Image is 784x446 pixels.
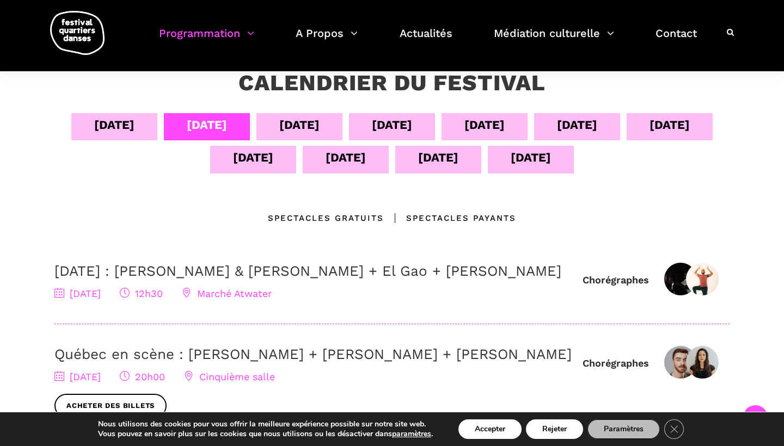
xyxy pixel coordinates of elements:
[94,115,134,134] div: [DATE]
[54,371,101,382] span: [DATE]
[583,357,649,369] div: Chorégraphes
[664,263,697,295] img: Athena Lucie Assamba & Leah Danga
[664,419,684,439] button: Close GDPR Cookie Banner
[557,115,597,134] div: [DATE]
[98,429,433,439] p: Vous pouvez en savoir plus sur les cookies que nous utilisons ou les désactiver dans .
[650,115,690,134] div: [DATE]
[494,24,614,56] a: Médiation culturelle
[372,115,412,134] div: [DATE]
[656,24,697,56] a: Contact
[296,24,358,56] a: A Propos
[120,371,165,382] span: 20h00
[54,394,167,418] a: Acheter des billets
[120,288,163,299] span: 12h30
[392,429,431,439] button: paramètres
[418,148,458,167] div: [DATE]
[54,288,101,299] span: [DATE]
[526,419,583,439] button: Rejeter
[54,263,561,279] a: [DATE] : [PERSON_NAME] & [PERSON_NAME] + El Gao + [PERSON_NAME]
[279,115,320,134] div: [DATE]
[326,148,366,167] div: [DATE]
[182,288,272,299] span: Marché Atwater
[98,419,433,429] p: Nous utilisons des cookies pour vous offrir la meilleure expérience possible sur notre site web.
[187,115,227,134] div: [DATE]
[159,24,254,56] a: Programmation
[50,11,105,55] img: logo-fqd-med
[511,148,551,167] div: [DATE]
[686,346,719,379] img: IMG01031-Edit
[686,263,719,295] img: Rameez Karim
[238,70,546,97] h3: Calendrier du festival
[184,371,275,382] span: Cinquième salle
[587,419,660,439] button: Paramètres
[54,346,572,362] a: Québec en scène : [PERSON_NAME] + [PERSON_NAME] + [PERSON_NAME]
[464,115,505,134] div: [DATE]
[268,212,384,225] div: Spectacles gratuits
[458,419,522,439] button: Accepter
[583,274,649,286] div: Chorégraphes
[384,212,516,225] div: Spectacles Payants
[233,148,273,167] div: [DATE]
[400,24,452,56] a: Actualités
[664,346,697,379] img: Zachary Bastille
